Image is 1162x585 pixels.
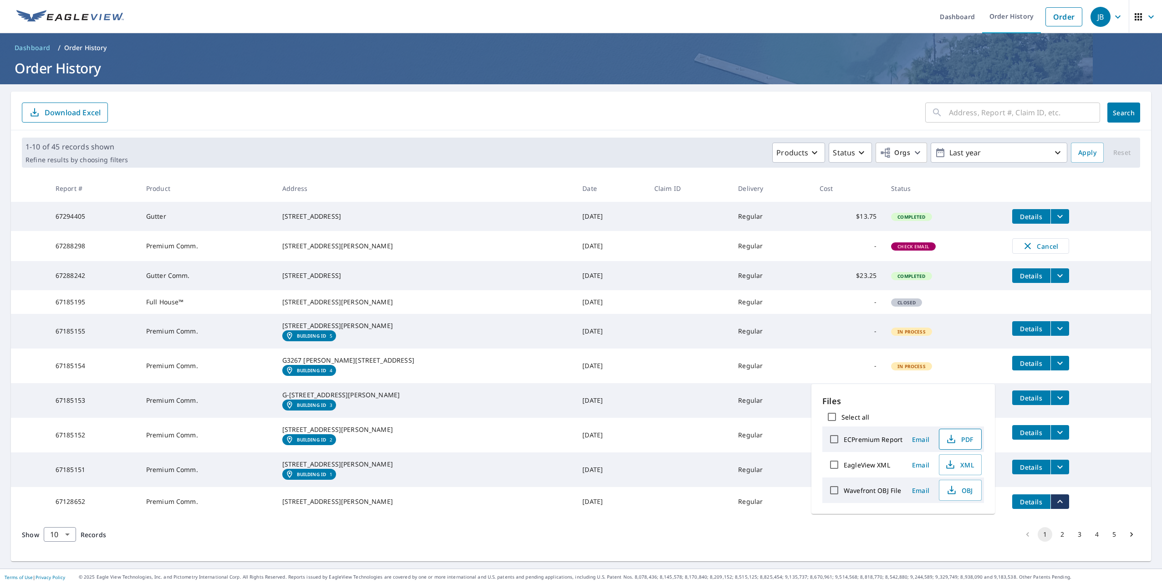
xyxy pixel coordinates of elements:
div: Show 10 records [44,527,76,542]
span: Details [1018,272,1045,280]
nav: pagination navigation [1019,527,1140,542]
td: [DATE] [575,261,647,290]
button: Search [1107,103,1140,123]
span: XML [945,459,974,470]
p: Files [822,395,984,407]
span: Orgs [880,147,910,159]
td: Gutter [139,202,275,231]
button: Cancel [1012,238,1069,254]
td: Premium Comm. [139,452,275,487]
td: 67294405 [48,202,139,231]
a: Privacy Policy [36,574,65,580]
td: Regular [731,231,812,261]
em: Building ID [297,333,326,339]
button: Email [906,483,935,498]
td: Regular [731,290,812,314]
td: 67185155 [48,314,139,349]
button: detailsBtn-67185155 [1012,321,1050,336]
td: 67185195 [48,290,139,314]
label: EagleView XML [844,461,890,469]
span: Details [1018,463,1045,472]
button: Last year [931,143,1067,163]
button: filesDropdownBtn-67185155 [1050,321,1069,336]
button: Products [772,143,825,163]
p: Order History [64,43,107,52]
a: Terms of Use [5,574,33,580]
button: filesDropdownBtn-67185151 [1050,460,1069,474]
button: detailsBtn-67185154 [1012,356,1050,370]
button: detailsBtn-67128652 [1012,494,1050,509]
td: [DATE] [575,349,647,383]
span: OBJ [945,485,974,496]
td: Regular [731,452,812,487]
nav: breadcrumb [11,41,1151,55]
p: Products [776,147,808,158]
button: filesDropdownBtn-67185153 [1050,390,1069,405]
td: 67185153 [48,383,139,418]
button: Apply [1071,143,1104,163]
div: 10 [44,522,76,547]
p: © 2025 Eagle View Technologies, Inc. and Pictometry International Corp. All Rights Reserved. Repo... [79,574,1157,580]
button: Go to page 5 [1107,527,1121,542]
button: page 1 [1038,527,1052,542]
a: Building ID4 [282,365,336,376]
p: Refine results by choosing filters [25,156,128,164]
button: Orgs [876,143,927,163]
label: Wavefront OBJ File [844,486,901,495]
span: In Process [892,328,931,335]
span: Completed [892,214,931,220]
span: Details [1018,212,1045,221]
a: Dashboard [11,41,54,55]
p: Download Excel [45,108,101,118]
th: Address [275,175,576,202]
td: Regular [731,202,812,231]
td: [DATE] [575,290,647,314]
th: Claim ID [647,175,731,202]
span: Details [1018,324,1045,333]
td: Regular [731,418,812,452]
a: Order [1045,7,1082,26]
button: detailsBtn-67185151 [1012,460,1050,474]
button: Go to next page [1124,527,1139,542]
div: [STREET_ADDRESS][PERSON_NAME] [282,497,568,506]
td: Gutter Comm. [139,261,275,290]
button: filesDropdownBtn-67294405 [1050,209,1069,224]
a: Building ID5 [282,330,336,341]
td: $23.25 [812,261,884,290]
td: 67288298 [48,231,139,261]
a: Building ID2 [282,434,336,445]
td: - [812,349,884,383]
span: Details [1018,394,1045,402]
label: ECPremium Report [844,435,902,444]
button: filesDropdownBtn-67128652 [1050,494,1069,509]
p: 1-10 of 45 records shown [25,141,128,152]
em: Building ID [297,472,326,477]
span: PDF [945,434,974,445]
button: Go to page 2 [1055,527,1070,542]
span: Email [910,486,932,495]
td: Premium Comm. [139,314,275,349]
td: [DATE] [575,487,647,516]
span: In Process [892,363,931,369]
button: detailsBtn-67185152 [1012,425,1050,440]
td: Premium Comm. [139,487,275,516]
div: [STREET_ADDRESS][PERSON_NAME] [282,321,568,330]
div: G3267 [PERSON_NAME][STREET_ADDRESS] [282,356,568,365]
input: Address, Report #, Claim ID, etc. [949,100,1100,125]
td: [DATE] [575,452,647,487]
div: [STREET_ADDRESS][PERSON_NAME] [282,298,568,307]
span: Apply [1078,147,1096,159]
span: Closed [892,299,921,306]
span: Email [910,435,932,444]
div: [STREET_ADDRESS][PERSON_NAME] [282,425,568,434]
h1: Order History [11,59,1151,77]
td: - [812,290,884,314]
span: Cancel [1022,241,1060,251]
p: | [5,575,65,580]
em: Building ID [297,402,326,408]
th: Report # [48,175,139,202]
span: Dashboard [15,43,51,52]
button: detailsBtn-67294405 [1012,209,1050,224]
em: Building ID [297,368,326,373]
label: Select all [841,413,869,421]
